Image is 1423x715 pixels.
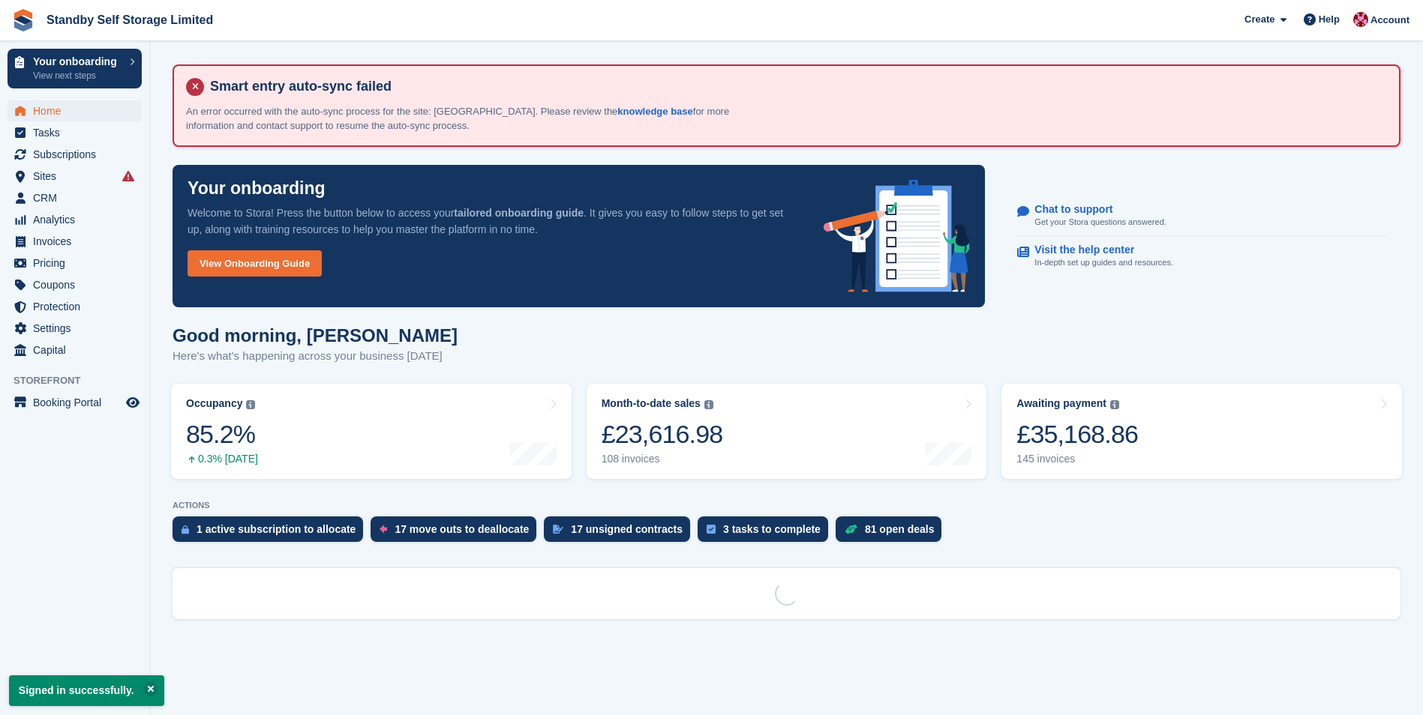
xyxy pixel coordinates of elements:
[704,400,713,409] img: icon-info-grey-7440780725fd019a000dd9b08b2336e03edf1995a4989e88bcd33f0948082b44.svg
[8,187,142,208] a: menu
[33,187,123,208] span: CRM
[1016,453,1138,465] div: 145 invoices
[1370,13,1409,28] span: Account
[173,348,458,365] p: Here's what's happening across your business [DATE]
[1034,256,1173,269] p: In-depth set up guides and resources.
[8,318,142,339] a: menu
[587,384,987,479] a: Month-to-date sales £23,616.98 108 invoices
[1016,419,1138,450] div: £35,168.86
[8,296,142,317] a: menu
[188,250,322,277] a: View Onboarding Guide
[1034,203,1154,216] p: Chat to support
[1034,216,1166,229] p: Get your Stora questions answered.
[182,525,189,534] img: active_subscription_to_allocate_icon-d502201f5373d7db506a760aba3b589e785aa758c864c3986d89f69b8ff3...
[173,325,458,346] h1: Good morning, [PERSON_NAME]
[1319,12,1340,27] span: Help
[571,523,683,535] div: 17 unsigned contracts
[33,231,123,252] span: Invoices
[186,453,258,465] div: 0.3% [DATE]
[836,516,950,549] a: 81 open deals
[544,516,698,549] a: 17 unsigned contracts
[33,318,123,339] span: Settings
[380,525,387,534] img: move_outs_to_deallocate_icon-f764333ba52eb49d3ac5e1228854f67142a1ed5810a6f6cc68b1a99e826820c5.svg
[617,106,692,117] a: knowledge base
[1244,12,1274,27] span: Create
[1016,397,1106,410] div: Awaiting payment
[14,373,149,388] span: Storefront
[1001,384,1402,479] a: Awaiting payment £35,168.86 145 invoices
[1353,12,1368,27] img: Rachel Corrigall
[33,166,123,187] span: Sites
[8,209,142,230] a: menu
[1034,244,1161,256] p: Visit the help center
[33,100,123,121] span: Home
[173,501,1400,510] p: ACTIONS
[8,122,142,143] a: menu
[33,56,122,67] p: Your onboarding
[33,144,123,165] span: Subscriptions
[33,274,123,295] span: Coupons
[186,397,242,410] div: Occupancy
[602,419,723,450] div: £23,616.98
[33,209,123,230] span: Analytics
[865,523,935,535] div: 81 open deals
[454,207,584,219] strong: tailored onboarding guide
[173,516,371,549] a: 1 active subscription to allocate
[8,231,142,252] a: menu
[33,69,122,82] p: View next steps
[8,49,142,88] a: Your onboarding View next steps
[8,253,142,274] a: menu
[9,675,164,706] p: Signed in successfully.
[395,523,529,535] div: 17 move outs to deallocate
[8,274,142,295] a: menu
[707,525,716,534] img: task-75834270c22a3079a89374b754ae025e5fb1db73e45f91037f5363f120a921f8.svg
[602,397,701,410] div: Month-to-date sales
[371,516,544,549] a: 17 move outs to deallocate
[33,340,123,360] span: Capital
[124,393,142,411] a: Preview store
[1017,196,1386,237] a: Chat to support Get your Stora questions answered.
[8,144,142,165] a: menu
[186,104,749,133] p: An error occurred with the auto-sync process for the site: [GEOGRAPHIC_DATA]. Please review the f...
[33,392,123,413] span: Booking Portal
[204,78,1387,95] h4: Smart entry auto-sync failed
[33,253,123,274] span: Pricing
[188,180,326,197] p: Your onboarding
[188,205,800,238] p: Welcome to Stora! Press the button below to access your . It gives you easy to follow steps to ge...
[12,9,35,31] img: stora-icon-8386f47178a22dfd0bd8f6a31ec36ba5ce8667c1dd55bd0f319d3a0aa187defe.svg
[845,524,857,534] img: deal-1b604bf984904fb50ccaf53a9ad4b4a5d6e5aea283cecdc64d6e3604feb123c2.svg
[8,166,142,187] a: menu
[171,384,572,479] a: Occupancy 85.2% 0.3% [DATE]
[186,419,258,450] div: 85.2%
[122,170,134,182] i: Smart entry sync failures have occurred
[602,453,723,465] div: 108 invoices
[41,7,219,32] a: Standby Self Storage Limited
[723,523,821,535] div: 3 tasks to complete
[1110,400,1119,409] img: icon-info-grey-7440780725fd019a000dd9b08b2336e03edf1995a4989e88bcd33f0948082b44.svg
[197,523,356,535] div: 1 active subscription to allocate
[8,392,142,413] a: menu
[8,100,142,121] a: menu
[246,400,255,409] img: icon-info-grey-7440780725fd019a000dd9b08b2336e03edf1995a4989e88bcd33f0948082b44.svg
[1017,236,1386,277] a: Visit the help center In-depth set up guides and resources.
[8,340,142,360] a: menu
[33,122,123,143] span: Tasks
[698,516,836,549] a: 3 tasks to complete
[553,525,563,534] img: contract_signature_icon-13c848040528278c33f63329250d36e43548de30e8caae1d1a13099fd9432cc5.svg
[824,180,971,292] img: onboarding-info-6c161a55d2c0e0a8cae90662b2fe09162a5109e8cc188191df67fb4f79e88e88.svg
[33,296,123,317] span: Protection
